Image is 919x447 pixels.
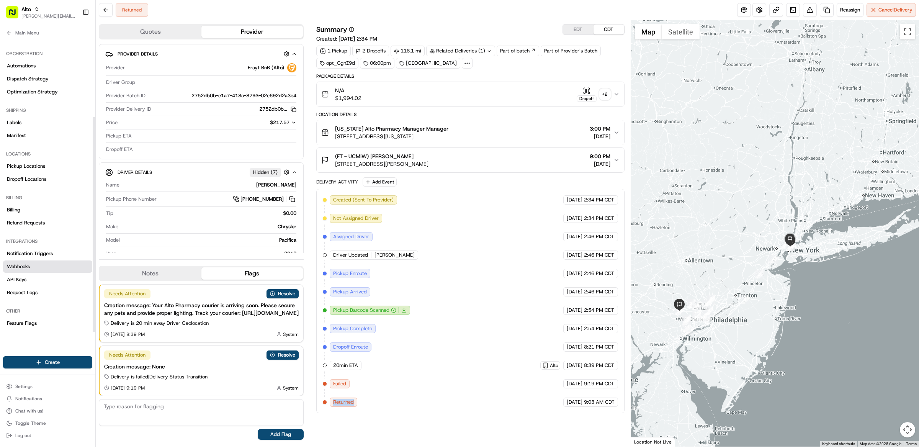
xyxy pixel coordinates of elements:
[267,289,299,298] button: Resolve
[594,25,624,34] button: CDT
[333,288,367,295] span: Pickup Arrived
[786,243,794,251] div: 2
[250,167,291,177] button: Hidden (7)
[3,217,92,229] a: Refund Requests
[316,179,358,185] div: Delivery Activity
[123,182,296,188] div: [PERSON_NAME]
[333,344,368,350] span: Dropoff Enroute
[3,47,92,60] div: Orchestration
[118,169,152,175] span: Driver Details
[703,315,711,323] div: 12
[111,320,209,327] span: Delivery is 20 min away | Driver Geolocation
[683,323,691,332] div: 17
[105,166,297,178] button: Driver DetailsHidden (7)
[333,196,394,203] span: Created (Sent To Provider)
[633,437,658,447] img: Google
[906,442,917,446] a: Terms
[3,287,92,299] a: Request Logs
[106,133,132,139] span: Pickup ETA
[333,307,389,314] span: Pickup Barcode Scanned
[45,359,60,366] span: Create
[335,87,361,94] span: N/A
[3,235,92,247] div: Integrations
[590,160,610,168] span: [DATE]
[567,307,582,314] span: [DATE]
[16,73,30,87] img: 4037041995827_4c49e92c6e3ed2e3ec13_72.png
[191,92,296,99] span: 2752db0b-e1a7-418a-8793-02e692d2a3e4
[21,13,76,19] button: [PERSON_NAME][EMAIL_ADDRESS][DOMAIN_NAME]
[567,288,582,295] span: [DATE]
[702,311,710,319] div: 11
[8,8,23,23] img: Nash
[8,31,139,43] p: Welcome 👋
[317,120,624,145] button: [US_STATE] Alto Pharmacy Manager Manager[STREET_ADDRESS][US_STATE]3:00 PM[DATE]
[15,30,39,36] span: Main Menu
[683,314,691,323] div: 19
[333,270,367,277] span: Pickup Enroute
[584,233,614,240] span: 2:46 PM CDT
[705,306,713,314] div: 10
[567,252,582,259] span: [DATE]
[837,3,863,17] button: Reassign
[20,49,126,57] input: Clear
[584,399,615,406] span: 9:03 AM CDT
[567,215,582,222] span: [DATE]
[335,94,361,102] span: $1,994.02
[267,350,299,360] button: Resolve
[3,73,92,85] a: Dispatch Strategy
[633,437,658,447] a: Open this area in Google Maps (opens a new window)
[900,24,915,39] button: Toggle fullscreen view
[62,168,126,182] a: 💻API Documentation
[15,420,46,426] span: Toggle Theme
[3,173,92,185] a: Dropoff Locations
[352,46,389,56] div: 2 Dropoffs
[229,119,296,126] button: $217.57
[7,263,30,270] span: Webhooks
[567,344,582,350] span: [DATE]
[567,399,582,406] span: [DATE]
[550,362,558,368] span: Alto
[335,160,428,168] span: [STREET_ADDRESS][PERSON_NAME]
[563,25,594,34] button: EDT
[584,307,614,314] span: 2:54 PM CDT
[316,35,377,43] span: Created:
[106,64,125,71] span: Provider
[259,106,296,113] button: 2752db0b...
[860,442,901,446] span: Map data ©2025 Google
[584,215,614,222] span: 2:34 PM CDT
[333,252,368,259] span: Driver Updated
[682,316,691,325] div: 18
[3,356,92,368] button: Create
[3,3,79,21] button: Alto[PERSON_NAME][EMAIL_ADDRESS][DOMAIN_NAME]
[316,111,625,118] div: Location Details
[567,362,582,369] span: [DATE]
[3,28,92,38] button: Main Menu
[685,327,693,335] div: 16
[338,35,377,42] span: [DATE] 2:34 PM
[3,104,92,116] div: Shipping
[7,132,26,139] span: Manifest
[333,307,396,314] button: Pickup Barcode Scanned
[7,163,45,170] span: Pickup Locations
[3,160,92,172] a: Pickup Locations
[687,299,695,308] div: 21
[21,5,31,13] button: Alto
[106,223,118,230] span: Make
[7,250,53,257] span: Notification Triggers
[7,75,49,82] span: Dispatch Strategy
[3,247,92,260] a: Notification Triggers
[106,79,135,86] span: Driver Group
[867,3,916,17] button: CancelDelivery
[631,437,675,447] div: Location Not Live
[3,116,92,129] a: Labels
[201,26,303,38] button: Provider
[584,252,614,259] span: 2:46 PM CDT
[111,373,208,380] span: Delivery is failed | Delivery Status Transition
[688,300,696,308] div: 22
[201,267,303,280] button: Flags
[692,301,701,310] div: 23
[121,223,296,230] div: Chrysler
[111,331,145,337] span: [DATE] 8:39 PM
[3,430,92,441] button: Log out
[130,75,139,85] button: Start new chat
